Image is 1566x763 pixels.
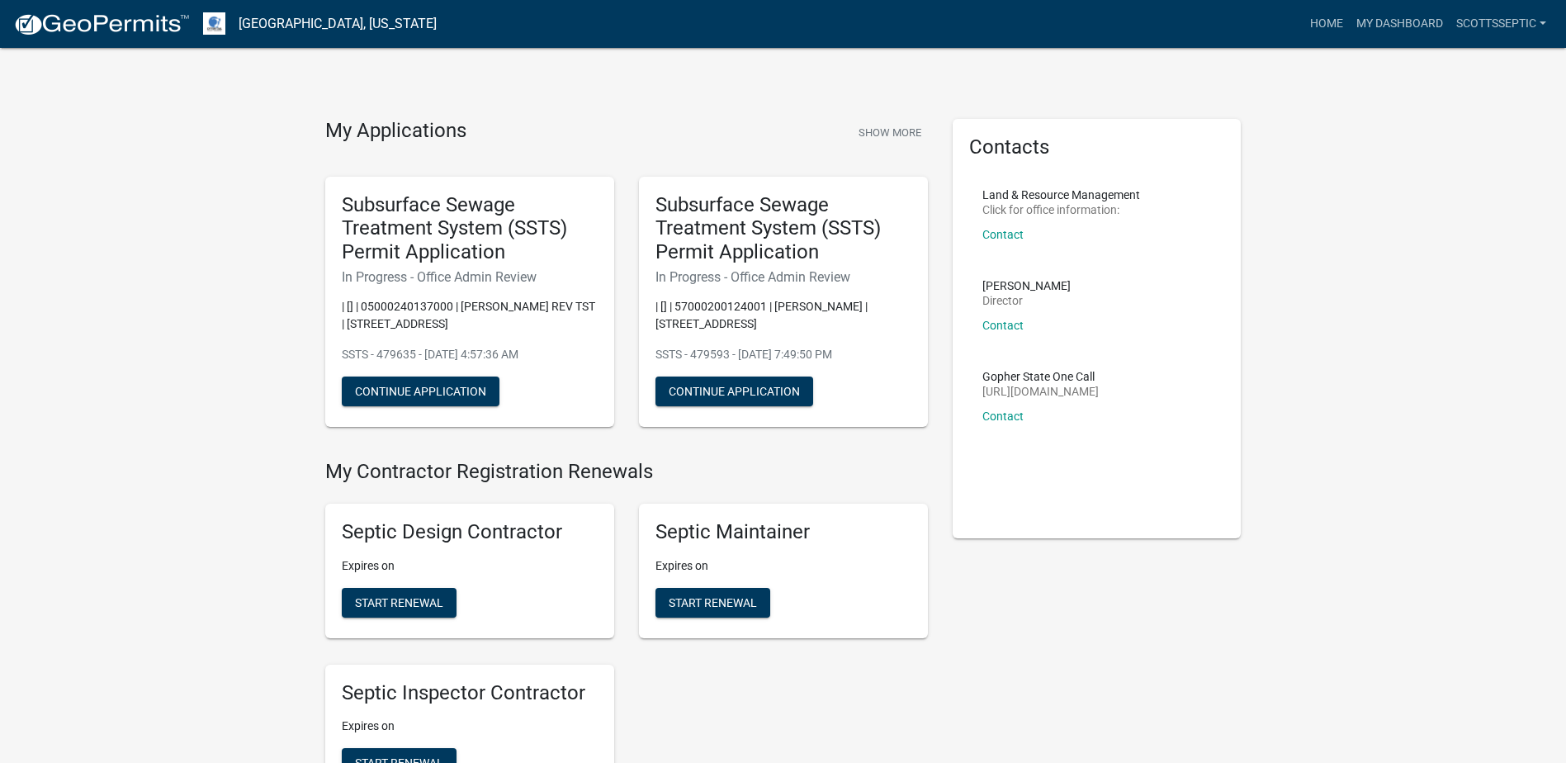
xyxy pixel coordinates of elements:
p: | [] | 57000200124001 | [PERSON_NAME] | [STREET_ADDRESS] [655,298,911,333]
p: Land & Resource Management [982,189,1140,201]
button: Start Renewal [655,588,770,618]
button: Continue Application [655,377,813,406]
h6: In Progress - Office Admin Review [342,269,598,285]
p: Expires on [655,557,911,575]
a: My Dashboard [1350,8,1450,40]
p: SSTS - 479593 - [DATE] 7:49:50 PM [655,346,911,363]
p: Gopher State One Call [982,371,1099,382]
h5: Septic Design Contractor [342,520,598,544]
p: Director [982,295,1071,306]
button: Start Renewal [342,588,457,618]
h6: In Progress - Office Admin Review [655,269,911,285]
p: [URL][DOMAIN_NAME] [982,386,1099,397]
p: Click for office information: [982,204,1140,216]
p: Expires on [342,557,598,575]
h5: Subsurface Sewage Treatment System (SSTS) Permit Application [342,193,598,264]
button: Show More [852,119,928,146]
a: Contact [982,319,1024,332]
a: [GEOGRAPHIC_DATA], [US_STATE] [239,10,437,38]
h4: My Applications [325,119,466,144]
a: Contact [982,410,1024,423]
button: Continue Application [342,377,499,406]
span: Start Renewal [355,595,443,609]
h5: Septic Maintainer [655,520,911,544]
h5: Subsurface Sewage Treatment System (SSTS) Permit Application [655,193,911,264]
h4: My Contractor Registration Renewals [325,460,928,484]
a: scottsseptic [1450,8,1553,40]
img: Otter Tail County, Minnesota [203,12,225,35]
span: Start Renewal [669,595,757,609]
p: | [] | 05000240137000 | [PERSON_NAME] REV TST | [STREET_ADDRESS] [342,298,598,333]
a: Contact [982,228,1024,241]
p: Expires on [342,718,598,735]
p: SSTS - 479635 - [DATE] 4:57:36 AM [342,346,598,363]
h5: Contacts [969,135,1225,159]
p: [PERSON_NAME] [982,280,1071,291]
h5: Septic Inspector Contractor [342,681,598,705]
a: Home [1303,8,1350,40]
